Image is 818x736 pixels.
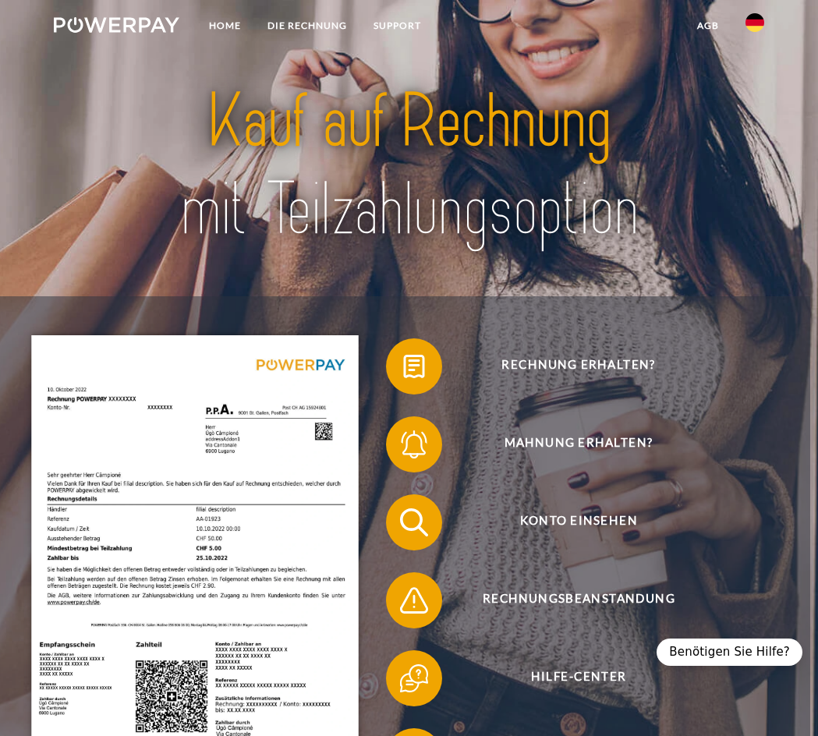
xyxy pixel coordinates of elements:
img: logo-powerpay-white.svg [54,17,179,33]
span: Konto einsehen [407,494,751,550]
a: Rechnungsbeanstandung [366,569,771,632]
img: qb_warning.svg [397,583,432,618]
a: Rechnung erhalten? [366,335,771,398]
div: Benötigen Sie Hilfe? [657,639,802,666]
img: title-powerpay_de.svg [126,73,692,258]
button: Rechnung erhalten? [386,338,751,395]
img: qb_help.svg [397,661,432,696]
a: agb [684,12,732,40]
a: SUPPORT [360,12,434,40]
span: Rechnungsbeanstandung [407,572,751,628]
span: Rechnung erhalten? [407,338,751,395]
img: qb_search.svg [397,505,432,540]
button: Hilfe-Center [386,650,751,706]
a: DIE RECHNUNG [254,12,360,40]
span: Hilfe-Center [407,650,751,706]
button: Mahnung erhalten? [386,416,751,472]
button: Konto einsehen [386,494,751,550]
img: qb_bill.svg [397,349,432,384]
a: Mahnung erhalten? [366,413,771,476]
a: Hilfe-Center [366,647,771,709]
button: Rechnungsbeanstandung [386,572,751,628]
span: Mahnung erhalten? [407,416,751,472]
a: Home [196,12,254,40]
a: Konto einsehen [366,491,771,554]
img: de [745,13,764,32]
img: qb_bell.svg [397,427,432,462]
